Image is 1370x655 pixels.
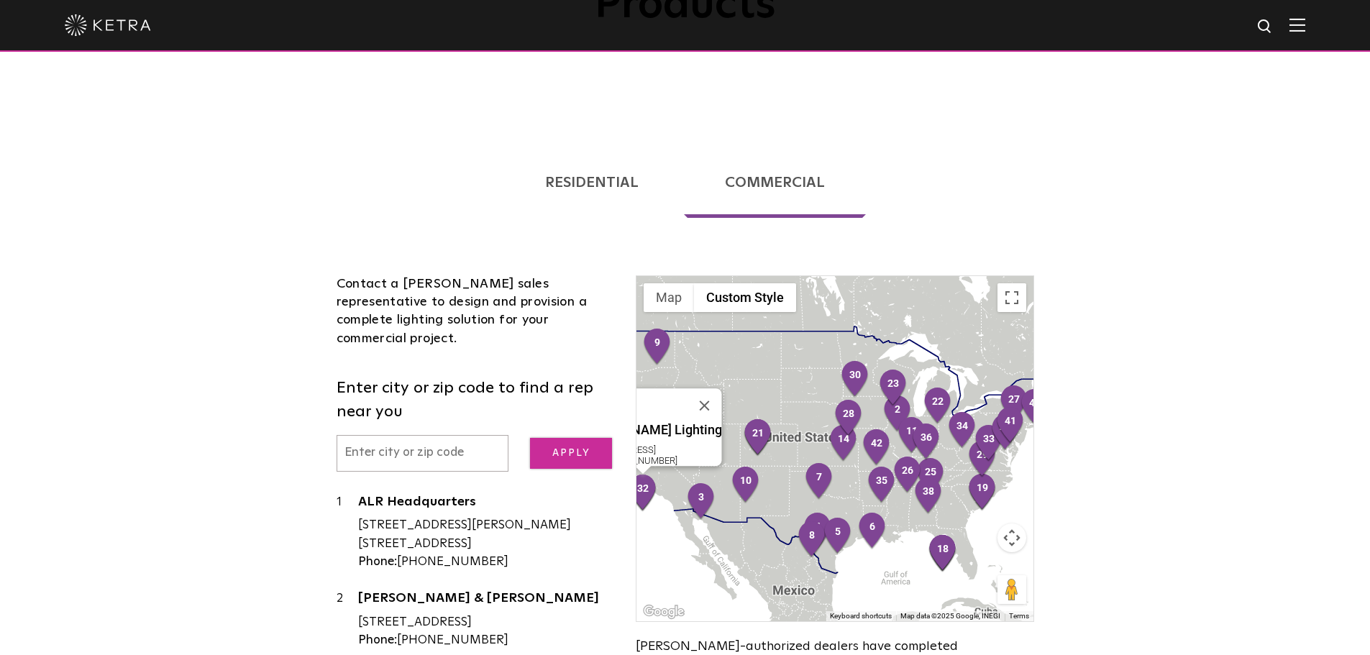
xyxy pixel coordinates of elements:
[642,328,672,367] div: 9
[337,493,358,572] div: 1
[1256,18,1274,36] img: search icon
[684,147,866,218] a: Commercial
[694,283,796,312] button: Custom Style
[731,466,761,505] div: 10
[628,474,658,513] div: 32
[797,521,827,559] div: 8
[923,387,953,426] div: 22
[337,275,615,348] div: Contact a [PERSON_NAME] sales representative to design and provision a complete lighting solution...
[840,360,870,399] div: 30
[687,388,721,423] button: Close
[834,399,864,438] div: 28
[686,482,716,521] div: 3
[823,517,853,556] div: 5
[867,466,897,505] div: 35
[900,612,1000,620] span: Map data ©2025 Google, INEGI
[897,416,927,455] div: 11
[358,631,615,650] div: [PHONE_NUMBER]
[974,424,1004,463] div: 33
[640,603,688,621] img: Google
[804,462,834,501] div: 7
[644,283,694,312] button: Show street map
[913,477,944,516] div: 38
[892,456,923,495] div: 26
[915,457,946,496] div: 25
[65,14,151,36] img: ketra-logo-2019-white
[337,377,615,424] label: Enter city or zip code to find a rep near you
[1009,612,1029,620] a: Terms (opens in new tab)
[947,411,977,450] div: 34
[337,590,358,650] div: 2
[743,418,773,457] div: 21
[830,611,892,621] button: Keyboard shortcuts
[504,147,680,218] a: Residential
[358,634,397,646] strong: Phone:
[358,553,615,572] div: [PHONE_NUMBER]
[1289,18,1305,32] img: Hamburger%20Nav.svg
[995,406,1026,445] div: 41
[1020,388,1050,427] div: 43
[882,395,913,434] div: 2
[337,435,509,472] input: Enter city or zip code
[862,429,892,467] div: 42
[990,413,1020,452] div: 40
[530,438,612,469] input: Apply
[997,283,1026,312] button: Toggle fullscreen view
[928,534,958,573] div: 18
[358,556,397,568] strong: Phone:
[358,592,615,610] a: [PERSON_NAME] & [PERSON_NAME]
[358,613,615,632] div: [STREET_ADDRESS]
[572,423,721,441] a: [PERSON_NAME] Lighting
[640,603,688,621] a: Open this area in Google Maps (opens a new window)
[828,424,859,463] div: 14
[997,523,1026,552] button: Map camera controls
[967,440,997,479] div: 29
[999,385,1029,423] div: 27
[572,444,721,455] div: [STREET_ADDRESS]
[857,512,887,551] div: 6
[878,369,908,408] div: 23
[911,423,941,462] div: 36
[967,473,997,512] div: 19
[997,575,1026,604] button: Drag Pegman onto the map to open Street View
[358,516,615,553] div: [STREET_ADDRESS][PERSON_NAME] [STREET_ADDRESS]
[358,495,615,513] a: ALR Headquarters
[572,455,721,466] div: [PHONE_NUMBER]
[803,512,833,551] div: 4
